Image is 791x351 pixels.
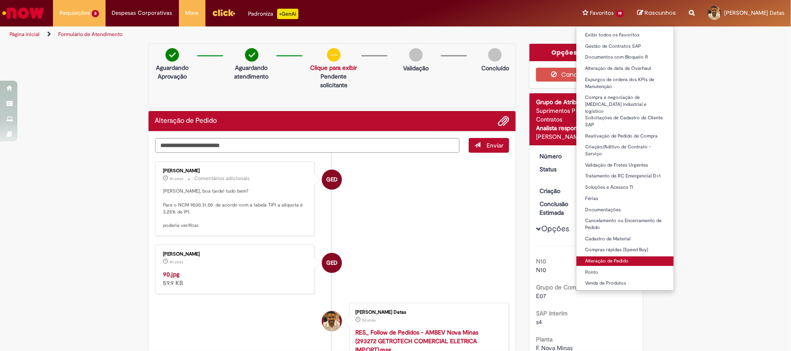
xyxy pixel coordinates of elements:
a: Criação/Aditivo de Contrato - Serviço [576,142,674,158]
div: Suprimentos PSS - Gestão de Contratos [536,106,636,124]
ul: Trilhas de página [7,26,521,43]
b: N10 [536,257,546,265]
a: Ponto [576,268,674,277]
dt: Status [533,165,586,174]
span: Rascunhos [645,9,676,17]
img: circle-minus.png [327,48,341,62]
a: Solicitações de Cadastro de Cliente SAP [576,113,674,129]
b: Planta [536,335,553,343]
time: 29/08/2025 13:34:25 [170,259,184,265]
span: More [185,9,199,17]
h2: Alteração de Pedido Histórico de tíquete [155,117,217,125]
b: SAP Interim [536,309,568,317]
span: GED [326,169,338,190]
img: ServiceNow [1,4,46,22]
img: img-circle-grey.png [409,48,423,62]
a: Soluções e Acessos TI [576,183,674,192]
div: Gabriele Estefane Da Silva [322,170,342,190]
a: Gestão de Contratos SAP [576,42,674,51]
button: Enviar [469,138,509,153]
p: +GenAi [277,9,298,19]
ul: Favoritos [576,26,674,291]
a: Cadastro de Material [576,234,674,244]
img: check-circle-green.png [245,48,258,62]
b: Grupo de Compras [536,283,587,291]
p: Aguardando Aprovação [152,63,193,81]
button: Cancelar Chamado [536,68,636,82]
span: Favoritos [590,9,614,17]
div: 59.9 KB [163,270,308,287]
a: Reativação de Pedido de Compra [576,131,674,141]
a: Alteração de Pedido [576,256,674,266]
span: s4 [536,318,542,326]
textarea: Digite sua mensagem aqui... [155,138,460,153]
a: Página inicial [10,31,40,38]
img: img-circle-grey.png [488,48,502,62]
p: Validação [403,64,429,72]
span: 4h atrás [170,259,184,265]
a: Validação de Fretes Urgentes [576,161,674,170]
div: Opções do Chamado [530,44,643,61]
small: Comentários adicionais [195,175,250,182]
div: [PERSON_NAME] Datas [355,310,500,315]
a: Expurgos de ordens dos KPIs de Manutenção [576,75,674,91]
a: Rascunhos [637,9,676,17]
span: [PERSON_NAME] Datas [724,9,784,16]
dt: Criação [533,187,586,195]
a: Formulário de Atendimento [58,31,122,38]
span: N10 [536,266,546,274]
span: 19 [616,10,624,17]
p: Concluído [481,64,509,72]
div: [PERSON_NAME] [163,252,308,257]
time: 29/08/2025 13:35:24 [170,176,184,181]
span: 4h atrás [170,176,184,181]
span: 3d atrás [362,318,376,323]
a: Exibir todos os Favoritos [576,30,674,40]
span: Enviar [487,141,503,149]
p: Aguardando atendimento [231,63,272,81]
a: Documentações [576,205,674,215]
a: Cancelamento ou Encerramento de Pedido [576,216,674,232]
dt: Número [533,152,586,161]
div: Grupo de Atribuição: [536,98,636,106]
dt: Conclusão Estimada [533,200,586,217]
span: GED [326,253,338,273]
span: Despesas Corporativas [112,9,172,17]
p: Pendente solicitante [310,72,357,89]
div: Gabriele Estefane Da Silva [322,253,342,273]
div: [PERSON_NAME] [163,168,308,174]
img: click_logo_yellow_360x200.png [212,6,235,19]
a: Tratamento de RC Emergencial D+1 [576,171,674,181]
a: Férias [576,194,674,203]
a: Alteração de data de Overhaul [576,64,674,73]
div: Analista responsável: [536,124,636,132]
a: Documentos com Bloqueio R [576,52,674,62]
a: Compra e negociação de [MEDICAL_DATA] industrial e logístico [576,93,674,112]
a: Clique para exibir [310,64,357,72]
span: Requisições [60,9,90,17]
button: Adicionar anexos [498,115,509,127]
div: [PERSON_NAME] [536,132,636,141]
a: Compras rápidas (Speed Buy) [576,245,674,255]
a: Venda de Produtos [576,279,674,288]
time: 27/08/2025 16:39:22 [362,318,376,323]
div: Padroniza [248,9,298,19]
div: Jefferson Pereira Datas [322,311,342,331]
img: check-circle-green.png [165,48,179,62]
span: E07 [536,292,546,300]
p: [PERSON_NAME], boa tarde! tudo bem? Para o NCM 9030.31.00 de acordo com a tabela TIPI a alíquota ... [163,188,308,229]
a: 90.jpg [163,270,180,278]
span: 8 [92,10,99,17]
